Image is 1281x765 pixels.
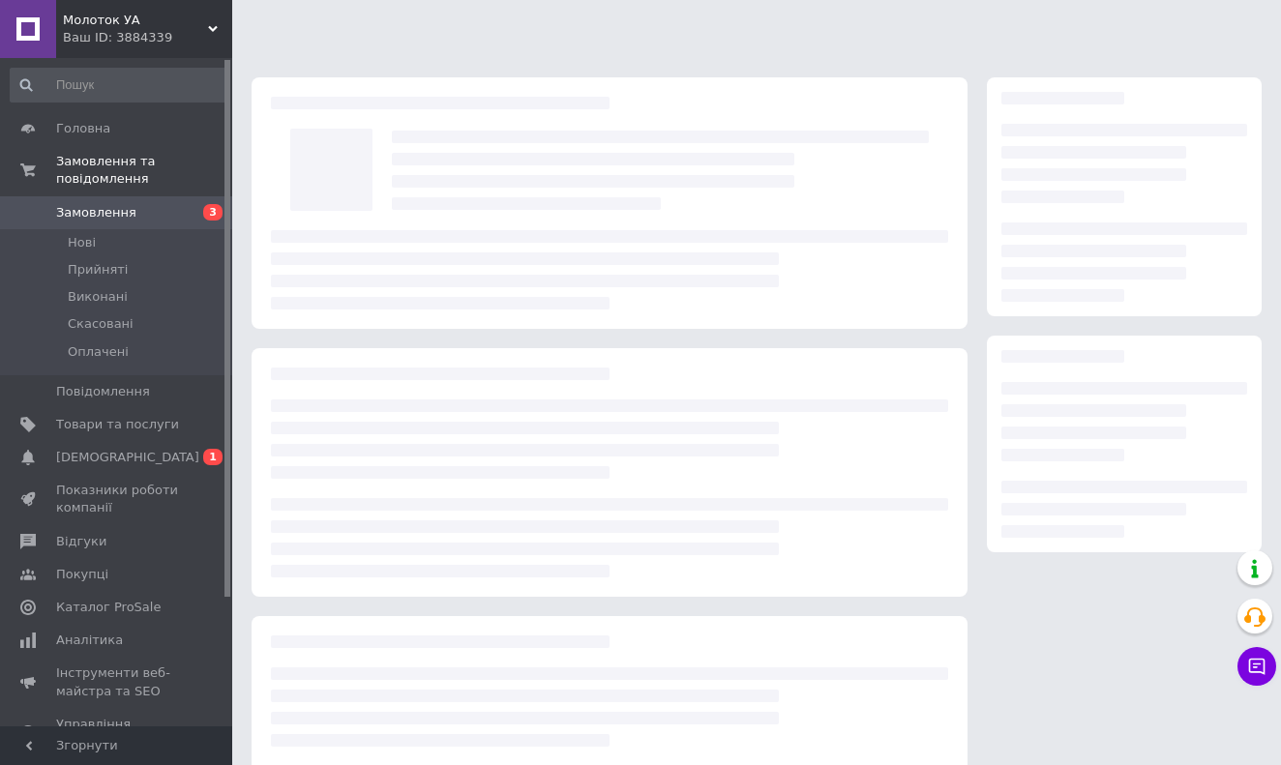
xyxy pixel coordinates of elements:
span: Аналітика [56,632,123,649]
span: 3 [203,204,223,221]
span: Виконані [68,288,128,306]
span: Нові [68,234,96,251]
span: Каталог ProSale [56,599,161,616]
span: Інструменти веб-майстра та SEO [56,664,179,699]
input: Пошук [10,68,228,103]
span: Відгуки [56,533,106,550]
button: Чат з покупцем [1237,647,1276,686]
span: Молоток УА [63,12,208,29]
span: 1 [203,449,223,465]
span: Товари та послуги [56,416,179,433]
span: Замовлення та повідомлення [56,153,232,188]
div: Ваш ID: 3884339 [63,29,232,46]
span: Замовлення [56,204,136,221]
span: Прийняті [68,261,128,279]
span: [DEMOGRAPHIC_DATA] [56,449,199,466]
span: Показники роботи компанії [56,482,179,516]
span: Скасовані [68,315,134,333]
span: Оплачені [68,343,129,361]
span: Повідомлення [56,383,150,400]
span: Управління сайтом [56,716,179,750]
span: Покупці [56,566,108,583]
span: Головна [56,120,110,137]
